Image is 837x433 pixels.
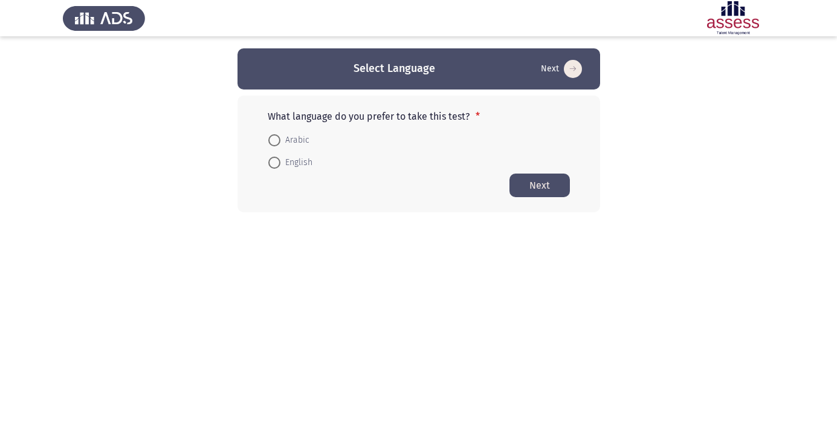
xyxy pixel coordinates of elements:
[692,1,774,35] img: Assessment logo of ASSESS Focus 4 Module Assessment
[280,155,312,170] span: English
[268,111,570,122] p: What language do you prefer to take this test?
[63,1,145,35] img: Assess Talent Management logo
[537,59,586,79] button: Start assessment
[280,133,309,148] span: Arabic
[509,174,570,197] button: Start assessment
[354,61,435,76] h3: Select Language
